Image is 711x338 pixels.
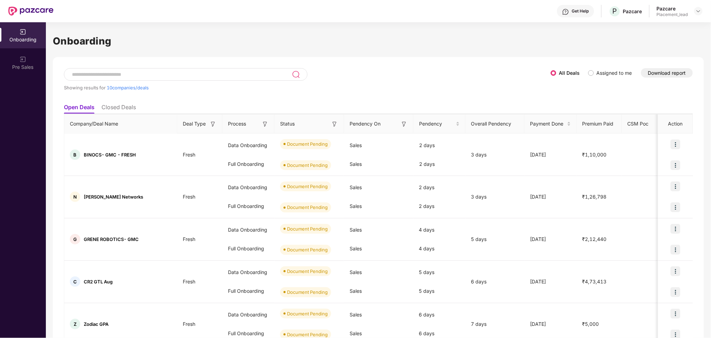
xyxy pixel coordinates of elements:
[331,121,338,128] img: svg+xml;base64,PHN2ZyB3aWR0aD0iMTYiIGhlaWdodD0iMTYiIHZpZXdCb3g9IjAgMCAxNiAxNiIgZmlsbD0ibm9uZSIgeG...
[671,266,680,276] img: icon
[350,227,362,233] span: Sales
[177,321,201,327] span: Fresh
[222,220,275,239] div: Data Onboarding
[671,160,680,170] img: icon
[287,225,328,232] div: Document Pending
[350,184,362,190] span: Sales
[671,202,680,212] img: icon
[280,120,295,128] span: Status
[101,104,136,114] li: Closed Deals
[222,197,275,216] div: Full Onboarding
[287,183,328,190] div: Document Pending
[525,114,577,134] th: Payment Done
[657,12,688,17] div: Placement_lead
[628,120,649,128] span: CSM Poc
[597,70,632,76] label: Assigned to me
[64,114,177,134] th: Company/Deal Name
[577,236,612,242] span: ₹2,12,440
[401,121,408,128] img: svg+xml;base64,PHN2ZyB3aWR0aD0iMTYiIGhlaWdodD0iMTYiIHZpZXdCb3g9IjAgMCAxNiAxNiIgZmlsbD0ibm9uZSIgeG...
[658,114,693,134] th: Action
[577,114,622,134] th: Premium Paid
[572,8,589,14] div: Get Help
[350,330,362,336] span: Sales
[562,8,569,15] img: svg+xml;base64,PHN2ZyBpZD0iSGVscC0zMngzMiIgeG1sbnM9Imh0dHA6Ly93d3cudzMub3JnLzIwMDAvc3ZnIiB3aWR0aD...
[287,140,328,147] div: Document Pending
[222,263,275,282] div: Data Onboarding
[530,120,566,128] span: Payment Done
[350,203,362,209] span: Sales
[84,321,108,327] span: Zodiac GPA
[466,320,525,328] div: 7 days
[671,287,680,297] img: icon
[525,320,577,328] div: [DATE]
[107,85,149,90] span: 10 companies/deals
[350,312,362,317] span: Sales
[577,321,605,327] span: ₹5,000
[671,139,680,149] img: icon
[577,279,612,284] span: ₹4,73,413
[292,70,300,79] img: svg+xml;base64,PHN2ZyB3aWR0aD0iMjQiIGhlaWdodD0iMjUiIHZpZXdCb3g9IjAgMCAyNCAyNSIgZmlsbD0ibm9uZSIgeG...
[222,178,275,197] div: Data Onboarding
[84,279,113,284] span: CR2 GTL Aug
[525,193,577,201] div: [DATE]
[228,120,246,128] span: Process
[350,246,362,251] span: Sales
[414,114,466,134] th: Pendency
[222,136,275,155] div: Data Onboarding
[525,235,577,243] div: [DATE]
[657,5,688,12] div: Pazcare
[350,288,362,294] span: Sales
[19,29,26,35] img: svg+xml;base64,PHN2ZyB3aWR0aD0iMjAiIGhlaWdodD0iMjAiIHZpZXdCb3g9IjAgMCAyMCAyMCIgZmlsbD0ibm9uZSIgeG...
[70,276,80,287] div: C
[419,120,455,128] span: Pendency
[623,8,642,15] div: Pazcare
[466,278,525,285] div: 6 days
[414,282,466,300] div: 5 days
[696,8,701,14] img: svg+xml;base64,PHN2ZyBpZD0iRHJvcGRvd24tMzJ4MzIiIHhtbG5zPSJodHRwOi8vd3d3LnczLm9yZy8yMDAwL3N2ZyIgd2...
[70,150,80,160] div: B
[287,289,328,296] div: Document Pending
[414,305,466,324] div: 6 days
[559,70,580,76] label: All Deals
[177,152,201,158] span: Fresh
[466,151,525,159] div: 3 days
[525,278,577,285] div: [DATE]
[671,309,680,319] img: icon
[70,319,80,329] div: Z
[177,194,201,200] span: Fresh
[577,152,612,158] span: ₹1,10,000
[350,120,381,128] span: Pendency On
[287,310,328,317] div: Document Pending
[8,7,54,16] img: New Pazcare Logo
[222,282,275,300] div: Full Onboarding
[641,68,693,78] button: Download report
[613,7,617,15] span: P
[350,161,362,167] span: Sales
[70,234,80,244] div: G
[64,85,551,90] div: Showing results for
[84,236,139,242] span: GRENE ROBOTICS- GMC
[414,263,466,282] div: 5 days
[183,120,206,128] span: Deal Type
[414,239,466,258] div: 4 days
[287,204,328,211] div: Document Pending
[287,162,328,169] div: Document Pending
[671,224,680,234] img: icon
[525,151,577,159] div: [DATE]
[222,155,275,174] div: Full Onboarding
[222,239,275,258] div: Full Onboarding
[466,235,525,243] div: 5 days
[414,155,466,174] div: 2 days
[210,121,216,128] img: svg+xml;base64,PHN2ZyB3aWR0aD0iMTYiIGhlaWdodD0iMTYiIHZpZXdCb3g9IjAgMCAxNiAxNiIgZmlsbD0ibm9uZSIgeG...
[414,178,466,197] div: 2 days
[466,193,525,201] div: 3 days
[70,192,80,202] div: N
[53,33,704,49] h1: Onboarding
[177,236,201,242] span: Fresh
[64,104,95,114] li: Open Deals
[466,114,525,134] th: Overall Pendency
[84,152,136,158] span: BINOCS- GMC - FRESH
[414,136,466,155] div: 2 days
[287,331,328,338] div: Document Pending
[177,279,201,284] span: Fresh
